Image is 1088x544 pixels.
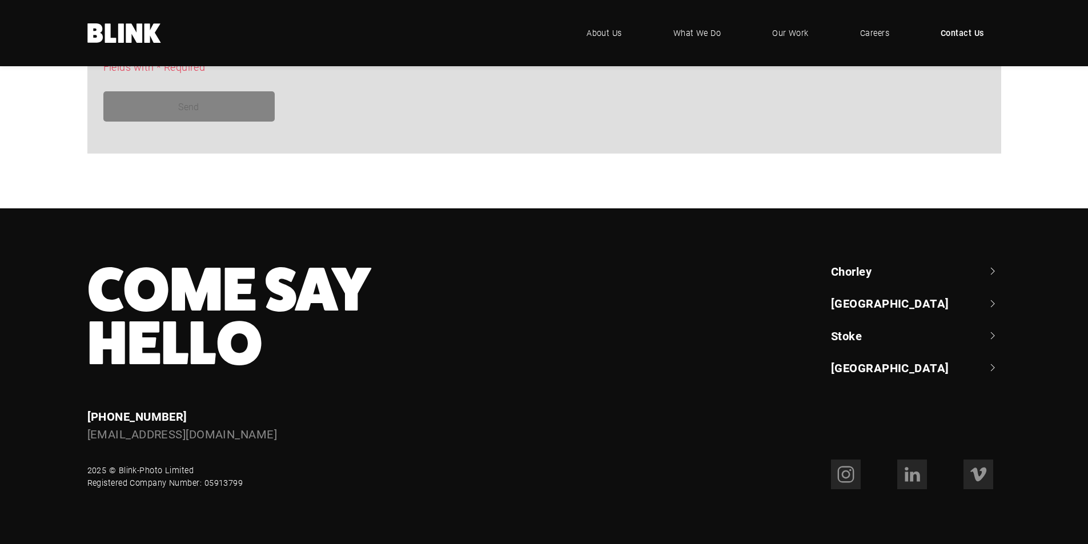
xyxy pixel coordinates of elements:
a: Our Work [755,16,826,50]
a: Careers [843,16,906,50]
span: Contact Us [941,27,984,39]
a: [EMAIL_ADDRESS][DOMAIN_NAME] [87,426,278,441]
a: Home [87,23,162,43]
span: What We Do [673,27,721,39]
a: Chorley [831,263,1001,279]
h3: Come Say Hello [87,263,629,370]
a: [PHONE_NUMBER] [87,409,187,424]
span: Careers [860,27,889,39]
a: [GEOGRAPHIC_DATA] [831,295,1001,311]
a: Contact Us [924,16,1001,50]
span: Our Work [772,27,809,39]
a: [GEOGRAPHIC_DATA] [831,360,1001,376]
div: 2025 © Blink-Photo Limited Registered Company Number: 05913799 [87,464,243,489]
a: Stoke [831,328,1001,344]
a: What We Do [656,16,738,50]
a: About Us [569,16,639,50]
span: About Us [587,27,622,39]
span: Fields with * Required [103,60,206,74]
